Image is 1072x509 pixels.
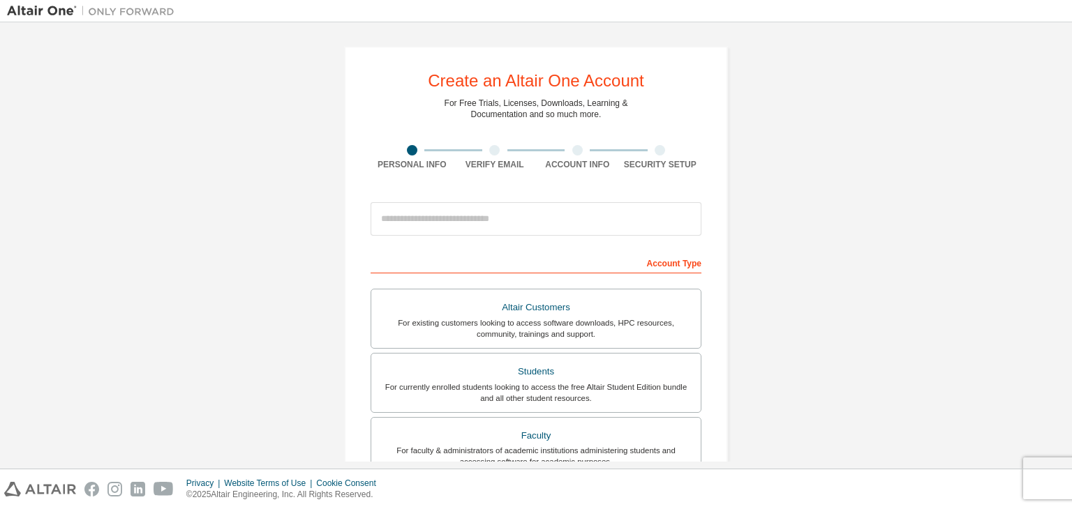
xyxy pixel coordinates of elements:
[380,317,692,340] div: For existing customers looking to access software downloads, HPC resources, community, trainings ...
[445,98,628,120] div: For Free Trials, Licenses, Downloads, Learning & Documentation and so much more.
[371,159,454,170] div: Personal Info
[536,159,619,170] div: Account Info
[4,482,76,496] img: altair_logo.svg
[380,445,692,467] div: For faculty & administrators of academic institutions administering students and accessing softwa...
[380,362,692,381] div: Students
[428,73,644,89] div: Create an Altair One Account
[380,298,692,317] div: Altair Customers
[619,159,702,170] div: Security Setup
[186,489,385,501] p: © 2025 Altair Engineering, Inc. All Rights Reserved.
[107,482,122,496] img: instagram.svg
[380,426,692,446] div: Faculty
[371,251,701,273] div: Account Type
[154,482,174,496] img: youtube.svg
[84,482,99,496] img: facebook.svg
[380,381,692,404] div: For currently enrolled students looking to access the free Altair Student Edition bundle and all ...
[186,478,224,489] div: Privacy
[7,4,181,18] img: Altair One
[131,482,145,496] img: linkedin.svg
[316,478,384,489] div: Cookie Consent
[454,159,537,170] div: Verify Email
[224,478,316,489] div: Website Terms of Use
